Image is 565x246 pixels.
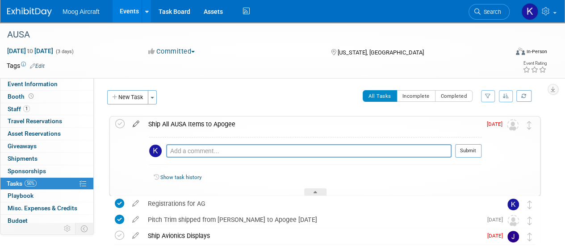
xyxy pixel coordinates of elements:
a: Show task history [160,174,201,180]
a: edit [128,232,143,240]
span: Budget [8,217,28,224]
a: Edit [30,63,45,69]
i: Move task [527,121,532,129]
a: Giveaways [0,140,93,152]
div: Ship All AUSA Items to Apogee [144,117,481,132]
i: Move task [527,200,532,209]
td: Personalize Event Tab Strip [60,223,75,234]
i: Move task [527,217,532,225]
td: Toggle Event Tabs [75,223,94,234]
button: Committed [145,47,198,56]
img: Kelsey Blackley [507,199,519,210]
button: New Task [107,90,148,104]
button: Incomplete [397,90,435,102]
span: Booth [8,93,35,100]
div: AUSA [4,27,501,43]
div: Event Format [468,46,547,60]
img: ExhibitDay [7,8,52,17]
a: Shipments [0,153,93,165]
span: Moog Aircraft [63,8,99,15]
span: Asset Reservations [8,130,61,137]
span: [DATE] [487,217,507,223]
span: Search [481,8,501,15]
button: Submit [455,144,481,158]
img: Kelsey Blackley [149,145,162,157]
i: Move task [527,233,532,241]
img: Josh Maday [507,231,519,242]
a: edit [128,200,143,208]
span: Event Information [8,80,58,88]
span: Misc. Expenses & Credits [8,204,77,212]
button: All Tasks [363,90,397,102]
span: Sponsorships [8,167,46,175]
span: Giveaways [8,142,37,150]
div: Event Rating [523,61,547,66]
a: Tasks50% [0,178,93,190]
span: to [26,47,34,54]
img: Format-Inperson.png [516,48,525,55]
span: Shipments [8,155,38,162]
span: Playbook [8,192,33,199]
span: 1 [23,105,30,112]
span: Staff [8,105,30,113]
span: [US_STATE], [GEOGRAPHIC_DATA] [337,49,423,56]
a: Refresh [516,90,532,102]
a: Sponsorships [0,165,93,177]
a: Asset Reservations [0,128,93,140]
div: In-Person [526,48,547,55]
img: Unassigned [507,119,519,131]
span: [DATE] [487,233,507,239]
span: Tasks [7,180,37,187]
button: Completed [435,90,473,102]
a: Misc. Expenses & Credits [0,202,93,214]
td: Tags [7,61,45,70]
span: [DATE] [487,121,507,127]
a: Booth [0,91,93,103]
a: Search [469,4,510,20]
span: 50% [25,180,37,187]
a: Playbook [0,190,93,202]
a: Staff1 [0,103,93,115]
div: Registrations for AG [143,196,490,211]
span: [DATE] [DATE] [7,47,54,55]
a: Budget [0,215,93,227]
div: Ship Avionics Displays [143,228,482,243]
a: edit [128,216,143,224]
a: Event Information [0,78,93,90]
img: Unassigned [507,215,519,226]
a: edit [128,120,144,128]
span: Travel Reservations [8,117,62,125]
a: Travel Reservations [0,115,93,127]
span: Booth not reserved yet [27,93,35,100]
div: Pitch Trim shipped from [PERSON_NAME] to Apogee [DATE] [143,212,482,227]
span: (3 days) [55,49,74,54]
img: Kelsey Blackley [521,3,538,20]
